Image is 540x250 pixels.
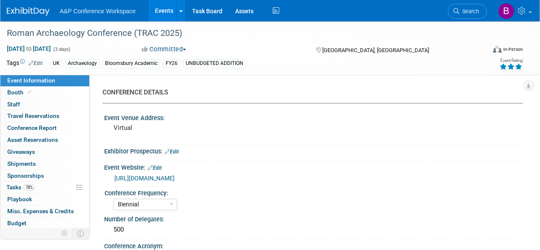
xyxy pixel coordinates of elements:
div: Event Format [447,44,523,57]
span: Tasks [6,184,35,191]
span: Shipments [7,160,36,167]
span: Travel Reservations [7,112,59,119]
a: Travel Reservations [0,110,89,122]
span: Budget [7,220,26,226]
a: Booth [0,87,89,98]
a: Edit [29,60,43,66]
a: Tasks78% [0,182,89,193]
span: Misc. Expenses & Credits [7,208,74,215]
td: Personalize Event Tab Strip [57,228,72,239]
a: Edit [148,165,162,171]
pre: Virtual [114,124,269,132]
a: Shipments [0,158,89,170]
button: Committed [139,45,190,54]
a: Giveaways [0,146,89,158]
div: FY26 [163,59,180,68]
a: Budget [0,218,89,229]
td: Tags [6,59,43,68]
span: Event Information [7,77,55,84]
a: Staff [0,99,89,110]
div: In-Person [503,46,523,53]
div: Event Website: [104,161,523,172]
a: Conference Report [0,122,89,134]
a: [URL][DOMAIN_NAME] [114,175,175,182]
a: Asset Reservations [0,134,89,146]
img: Format-Inperson.png [493,46,502,53]
span: 78% [23,184,35,191]
a: Search [448,4,487,19]
div: Event Venue Address: [104,112,523,122]
a: Sponsorships [0,170,89,182]
a: Misc. Expenses & Credits [0,206,89,217]
span: to [25,45,33,52]
span: [GEOGRAPHIC_DATA], [GEOGRAPHIC_DATA] [322,47,429,53]
div: UK [50,59,62,68]
span: Search [459,8,479,15]
div: Roman Archaeology Conference (TRAC 2025) [4,26,479,41]
span: Sponsorships [7,172,44,179]
span: Giveaways [7,148,35,155]
div: Exhibitor Prospectus: [104,145,523,156]
a: Event Information [0,75,89,86]
span: Conference Report [7,124,57,131]
td: Toggle Event Tabs [72,228,90,239]
div: CONFERENCE DETAILS [102,88,517,97]
div: Archaeology [65,59,99,68]
div: Number of Delegates: [104,213,523,224]
span: [DATE] [DATE] [6,45,51,53]
a: Playbook [0,194,89,205]
i: Booth reservation complete [27,90,32,94]
span: Asset Reservations [7,136,58,143]
span: Booth [7,89,33,96]
span: Playbook [7,196,32,203]
div: Event Rating [499,59,522,63]
a: Edit [165,149,179,155]
span: (3 days) [53,47,70,52]
img: ExhibitDay [7,7,50,16]
div: UNBUDGETED ADDITION [183,59,246,68]
div: Bloomsbury Academic [102,59,160,68]
img: Brenna Akerman [498,3,514,19]
span: Staff [7,101,20,108]
span: A&P Conference Workspace [60,8,136,15]
div: Conference Frequency: [105,187,519,197]
div: 500 [111,223,517,236]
